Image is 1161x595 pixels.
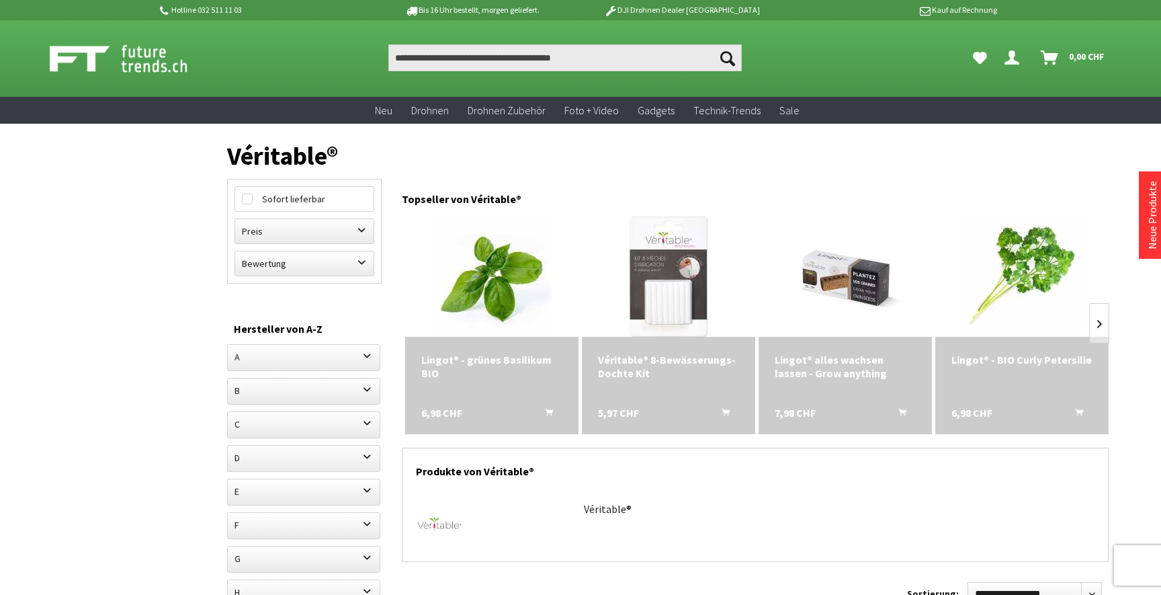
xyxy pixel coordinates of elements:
[1069,46,1105,67] span: 0,00 CHF
[684,97,770,124] a: Technik-Trends
[388,44,742,71] input: Produkt, Marke, Kategorie, EAN, Artikelnummer…
[228,479,380,504] label: E
[402,97,458,124] a: Drohnen
[421,406,462,420] span: 6,98 CHF
[785,216,906,337] img: Lingot® alles wachsen lassen - Grow anything
[365,97,402,124] a: Neu
[1059,406,1091,424] button: In den Warenkorb
[961,216,1082,337] img: Lingot® - BIO Curly Petersilie
[775,353,916,380] a: Lingot® alles wachsen lassen - Grow anything 7,98 CHF In den Warenkorb
[367,2,576,18] p: Bis 16 Uhr bestellt, morgen geliefert.
[458,97,555,124] a: Drohnen Zubehör
[235,251,374,276] label: Bewertung
[999,44,1030,71] a: Dein Konto
[598,406,639,420] span: 5,97 CHF
[779,104,800,117] span: Sale
[228,412,380,436] label: C
[770,97,809,124] a: Sale
[227,147,1109,165] h1: Véritable®
[529,406,561,424] button: In den Warenkorb
[50,42,217,75] img: Shop Futuretrends - zur Startseite wechseln
[157,2,367,18] p: Hotline 032 511 11 03
[555,97,628,124] a: Foto + Video
[693,104,761,117] span: Technik-Trends
[235,219,374,243] label: Preis
[577,2,787,18] p: DJI Drohnen Dealer [GEOGRAPHIC_DATA]
[628,97,684,124] a: Gadgets
[228,345,380,369] label: A
[235,187,374,211] label: Sofort lieferbar
[787,2,996,18] p: Kauf auf Rechnung
[375,104,392,117] span: Neu
[951,353,1092,366] div: Lingot® - BIO Curly Petersilie
[416,501,463,548] img: Véritable®
[966,44,994,71] a: Meine Favoriten
[584,501,1094,517] p: Véritable®
[228,446,380,470] label: D
[705,406,738,424] button: In den Warenkorb
[775,406,816,420] span: 7,98 CHF
[468,104,546,117] span: Drohnen Zubehör
[882,406,914,424] button: In den Warenkorb
[1146,181,1159,249] a: Neue Produkte
[630,216,707,337] img: Véritable® 8-Bewässerungs-Dochte Kit
[638,104,675,117] span: Gadgets
[402,179,1109,212] div: Topseller von Véritable®
[228,379,380,403] label: B
[598,353,739,380] div: Véritable® 8-Bewässerungs-Dochte Kit
[951,406,992,420] span: 6,98 CHF
[228,513,380,537] label: F
[714,44,742,71] button: Suchen
[234,320,375,338] div: Hersteller von A-Z
[411,104,449,117] span: Drohnen
[421,353,562,380] div: Lingot® - grünes Basilikum BIO
[1035,44,1111,71] a: Warenkorb
[598,353,739,380] a: Véritable® 8-Bewässerungs-Dochte Kit 5,97 CHF In den Warenkorb
[564,104,619,117] span: Foto + Video
[416,448,1094,487] h1: Produkte von Véritable®
[228,547,380,571] label: G
[421,353,562,380] a: Lingot® - grünes Basilikum BIO 6,98 CHF In den Warenkorb
[775,353,916,380] div: Lingot® alles wachsen lassen - Grow anything
[951,353,1092,366] a: Lingot® - BIO Curly Petersilie 6,98 CHF In den Warenkorb
[431,216,552,337] img: Lingot® - grünes Basilikum BIO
